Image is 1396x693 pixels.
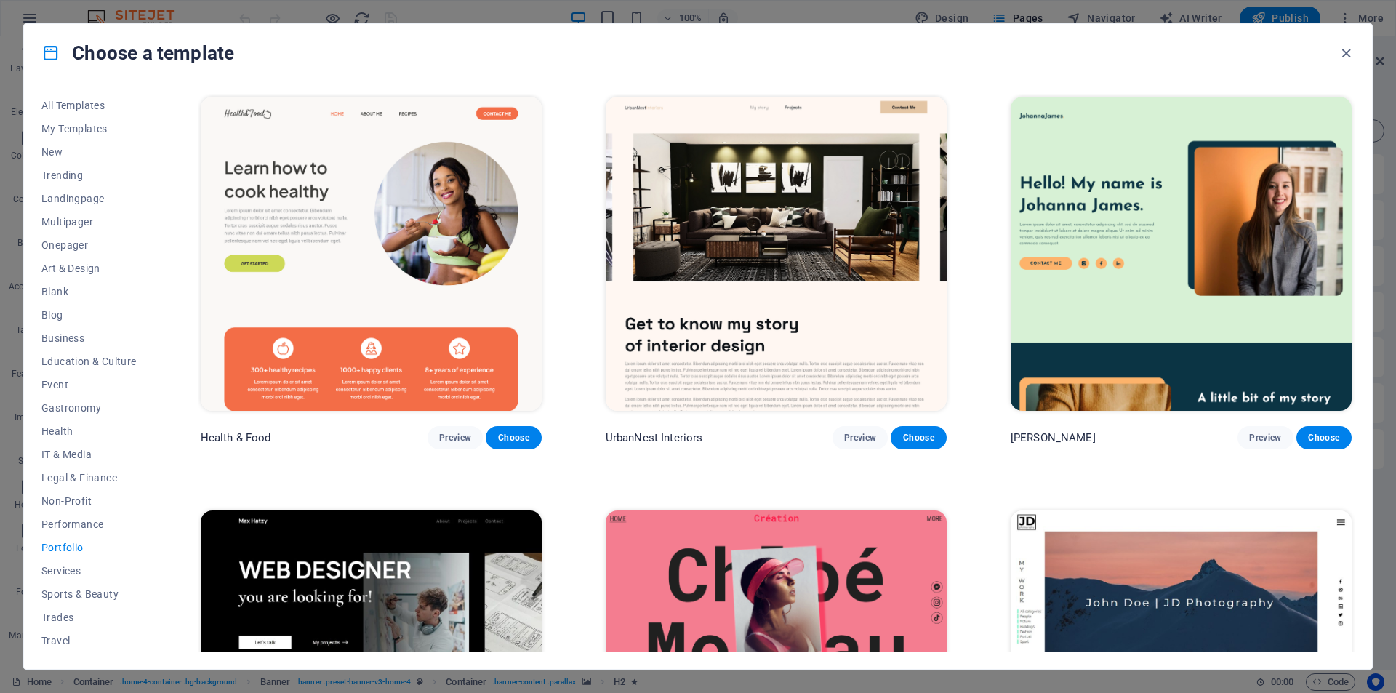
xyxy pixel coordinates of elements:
span: Blank [41,286,137,297]
button: Landingpage [41,187,137,210]
span: Services [41,565,137,577]
span: Legal & Finance [41,472,137,484]
p: [PERSON_NAME] [1011,430,1096,445]
button: Services [41,559,137,582]
button: Business [41,327,137,350]
span: Education & Culture [41,356,137,367]
button: Preview [833,426,888,449]
button: New [41,140,137,164]
button: Onepager [41,233,137,257]
button: Choose [486,426,541,449]
button: IT & Media [41,443,137,466]
span: Gastronomy [41,402,137,414]
button: Art & Design [41,257,137,280]
span: Preview [439,432,471,444]
button: Non-Profit [41,489,137,513]
button: Performance [41,513,137,536]
button: Sports & Beauty [41,582,137,606]
span: Non-Profit [41,495,137,507]
span: Health [41,425,137,437]
h4: Choose a template [41,41,234,65]
span: My Templates [41,123,137,135]
span: Business [41,332,137,344]
span: Performance [41,518,137,530]
button: Blog [41,303,137,327]
span: Preview [1249,432,1281,444]
button: Travel [41,629,137,652]
span: Travel [41,635,137,646]
button: Portfolio [41,536,137,559]
button: Choose [891,426,946,449]
button: Education & Culture [41,350,137,373]
img: Health & Food [201,97,542,411]
span: All Templates [41,100,137,111]
button: Gastronomy [41,396,137,420]
span: New [41,146,137,158]
p: UrbanNest Interiors [606,430,703,445]
span: Landingpage [41,193,137,204]
button: All Templates [41,94,137,117]
span: Portfolio [41,542,137,553]
span: Choose [497,432,529,444]
span: Choose [1308,432,1340,444]
button: Health [41,420,137,443]
span: IT & Media [41,449,137,460]
p: Health & Food [201,430,271,445]
button: Event [41,373,137,396]
span: Trades [41,612,137,623]
button: Preview [1237,426,1293,449]
span: Sports & Beauty [41,588,137,600]
button: Multipager [41,210,137,233]
span: Event [41,379,137,390]
span: Trending [41,169,137,181]
span: Multipager [41,216,137,228]
span: Preview [844,432,876,444]
span: Choose [902,432,934,444]
button: Blank [41,280,137,303]
img: Johanna James [1011,97,1352,411]
span: Onepager [41,239,137,251]
button: Trades [41,606,137,629]
button: My Templates [41,117,137,140]
button: Legal & Finance [41,466,137,489]
img: UrbanNest Interiors [606,97,947,411]
span: Art & Design [41,263,137,274]
span: Blog [41,309,137,321]
button: Trending [41,164,137,187]
button: Preview [428,426,483,449]
button: Choose [1296,426,1352,449]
